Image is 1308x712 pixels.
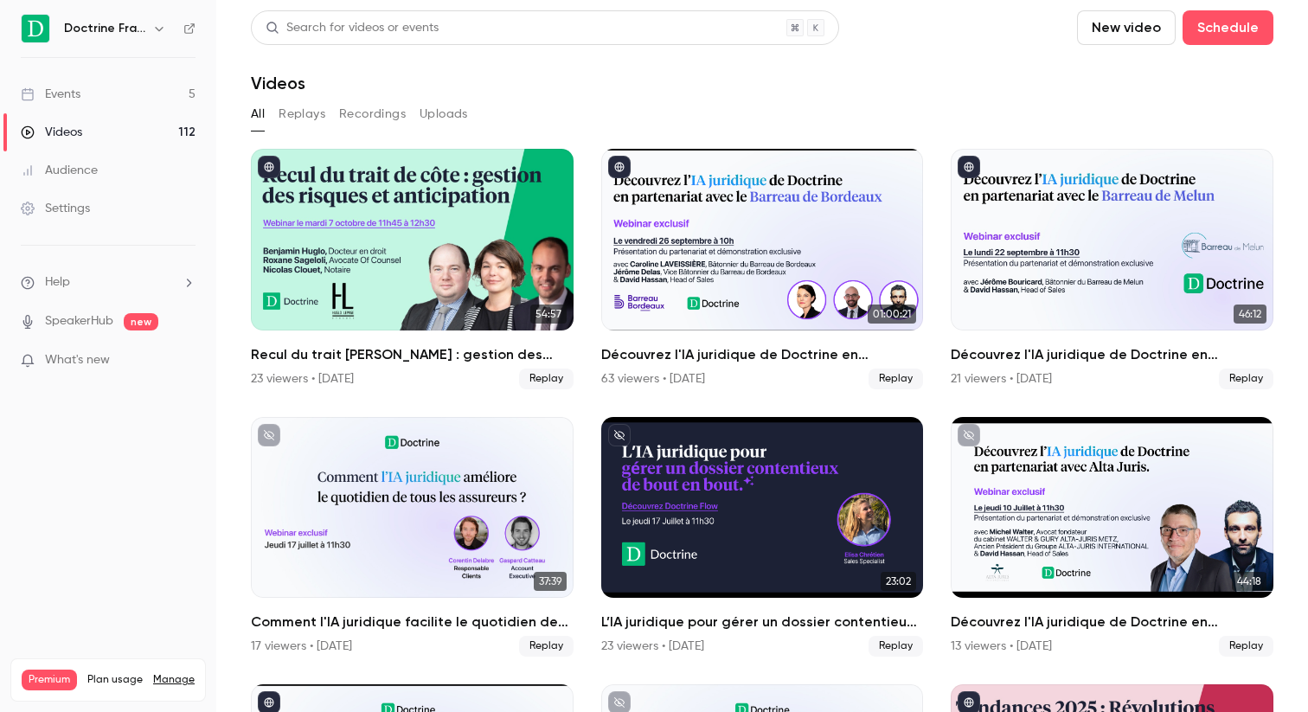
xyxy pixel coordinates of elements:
button: published [258,156,280,178]
img: Doctrine France [22,15,49,42]
button: unpublished [958,424,980,446]
button: Uploads [420,100,468,128]
div: Settings [21,200,90,217]
span: 01:00:21 [868,305,916,324]
div: Events [21,86,80,103]
li: Découvrez l'IA juridique de Doctrine en partenariat avec le Barreau de Bordeaux [601,149,924,389]
button: All [251,100,265,128]
a: Manage [153,673,195,687]
span: 46:12 [1234,305,1266,324]
h6: Doctrine France [64,20,145,37]
li: Découvrez l'IA juridique de Doctrine en partenariat avec le Barreau de Melun [951,149,1273,389]
span: 37:39 [534,572,567,591]
div: Videos [21,124,82,141]
div: Search for videos or events [266,19,439,37]
button: Schedule [1183,10,1273,45]
a: 44:18Découvrez l'IA juridique de Doctrine en partenariat avec le réseau Alta-Juris international.... [951,417,1273,657]
a: 54:57Recul du trait [PERSON_NAME] : gestion des risques et anticipation23 viewers • [DATE]Replay [251,149,574,389]
button: New video [1077,10,1176,45]
button: published [958,156,980,178]
div: 17 viewers • [DATE] [251,638,352,655]
div: 63 viewers • [DATE] [601,370,705,388]
h2: Comment l'IA juridique facilite le quotidien de tous les assureurs ? [251,612,574,632]
section: Videos [251,10,1273,702]
span: What's new [45,351,110,369]
a: 01:00:21Découvrez l'IA juridique de Doctrine en partenariat avec [PERSON_NAME] de Bordeaux63 view... [601,149,924,389]
span: Replay [519,369,574,389]
a: SpeakerHub [45,312,113,330]
div: 13 viewers • [DATE] [951,638,1052,655]
button: unpublished [608,424,631,446]
a: 23:02L’IA juridique pour gérer un dossier contentieux de bout en bout23 viewers • [DATE]Replay [601,417,924,657]
span: Premium [22,670,77,690]
div: 21 viewers • [DATE] [951,370,1052,388]
li: Recul du trait de côte : gestion des risques et anticipation [251,149,574,389]
li: L’IA juridique pour gérer un dossier contentieux de bout en bout [601,417,924,657]
h2: L’IA juridique pour gérer un dossier contentieux de bout en bout [601,612,924,632]
span: Replay [869,369,923,389]
div: 23 viewers • [DATE] [251,370,354,388]
button: Replays [279,100,325,128]
span: 54:57 [530,305,567,324]
span: Help [45,273,70,292]
span: new [124,313,158,330]
a: 37:39Comment l'IA juridique facilite le quotidien de tous les assureurs ?17 viewers • [DATE]Replay [251,417,574,657]
div: 23 viewers • [DATE] [601,638,704,655]
span: Plan usage [87,673,143,687]
h2: Découvrez l'IA juridique de Doctrine en partenariat avec [PERSON_NAME] de Bordeaux [601,344,924,365]
span: Replay [1219,636,1273,657]
h2: Découvrez l'IA juridique de Doctrine en partenariat avec le réseau Alta-Juris international. [951,612,1273,632]
span: 44:18 [1232,572,1266,591]
span: Replay [519,636,574,657]
div: Audience [21,162,98,179]
iframe: Noticeable Trigger [175,353,196,369]
li: help-dropdown-opener [21,273,196,292]
h1: Videos [251,73,305,93]
li: Découvrez l'IA juridique de Doctrine en partenariat avec le réseau Alta-Juris international. [951,417,1273,657]
button: published [608,156,631,178]
span: 23:02 [881,572,916,591]
li: Comment l'IA juridique facilite le quotidien de tous les assureurs ? [251,417,574,657]
a: 46:12Découvrez l'IA juridique de Doctrine en partenariat avec [PERSON_NAME] de Melun21 viewers • ... [951,149,1273,389]
button: unpublished [258,424,280,446]
h2: Découvrez l'IA juridique de Doctrine en partenariat avec [PERSON_NAME] de Melun [951,344,1273,365]
h2: Recul du trait [PERSON_NAME] : gestion des risques et anticipation [251,344,574,365]
button: Recordings [339,100,406,128]
span: Replay [869,636,923,657]
span: Replay [1219,369,1273,389]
